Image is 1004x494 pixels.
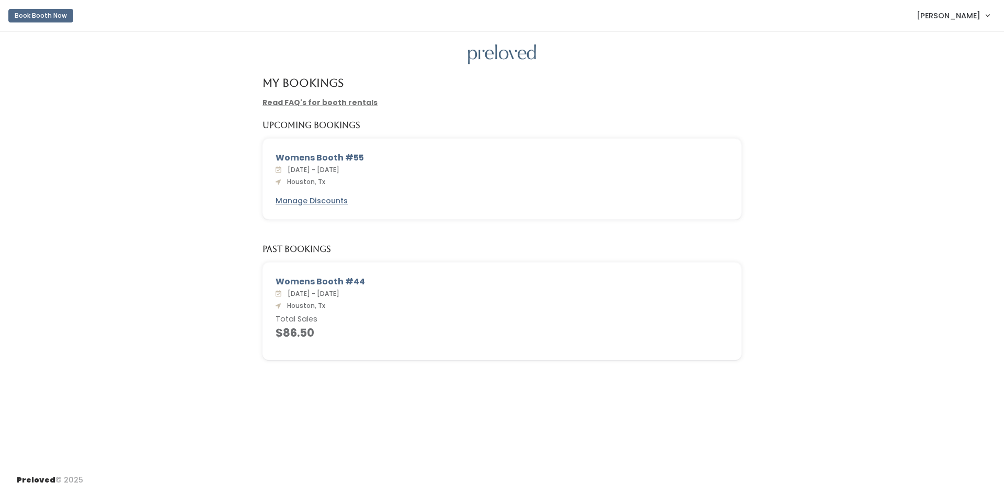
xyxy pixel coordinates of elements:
[263,77,344,89] h4: My Bookings
[468,44,536,65] img: preloved logo
[263,245,331,254] h5: Past Bookings
[276,315,728,324] h6: Total Sales
[263,121,360,130] h5: Upcoming Bookings
[8,4,73,27] a: Book Booth Now
[283,301,325,310] span: Houston, Tx
[276,275,728,288] div: Womens Booth #44
[283,177,325,186] span: Houston, Tx
[283,165,339,174] span: [DATE] - [DATE]
[906,4,1000,27] a: [PERSON_NAME]
[276,152,728,164] div: Womens Booth #55
[17,466,83,486] div: © 2025
[263,97,378,108] a: Read FAQ's for booth rentals
[276,327,728,339] h4: $86.50
[917,10,980,21] span: [PERSON_NAME]
[8,9,73,22] button: Book Booth Now
[283,289,339,298] span: [DATE] - [DATE]
[276,196,348,206] u: Manage Discounts
[276,196,348,206] a: Manage Discounts
[17,475,55,485] span: Preloved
